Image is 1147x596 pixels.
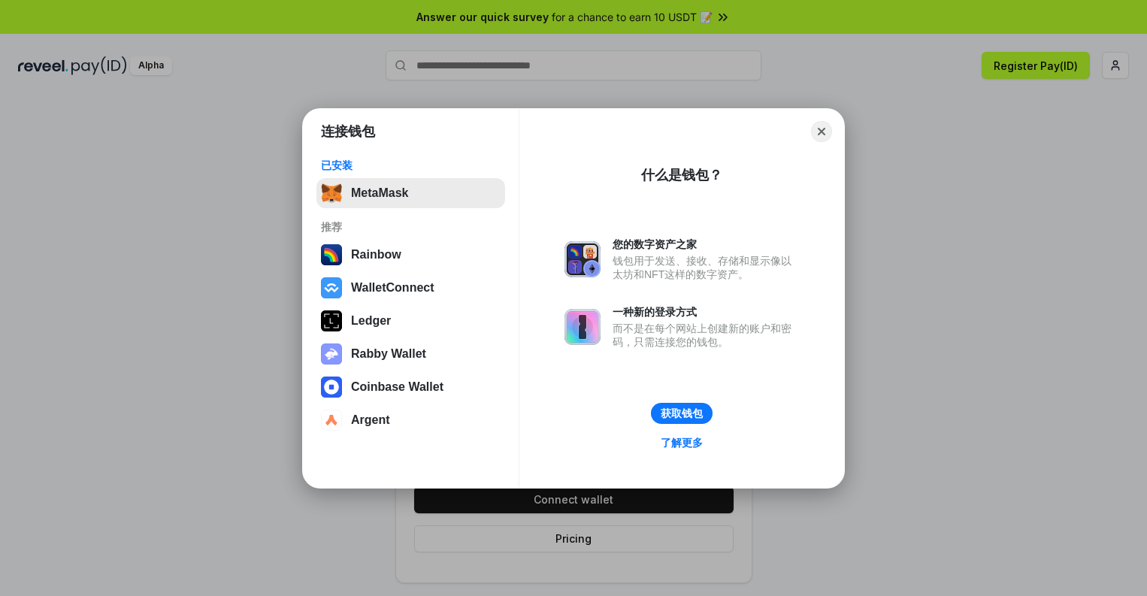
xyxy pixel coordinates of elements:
button: Coinbase Wallet [316,372,505,402]
img: svg+xml,%3Csvg%20xmlns%3D%22http%3A%2F%2Fwww.w3.org%2F2000%2Fsvg%22%20fill%3D%22none%22%20viewBox... [564,241,601,277]
div: 而不是在每个网站上创建新的账户和密码，只需连接您的钱包。 [613,322,799,349]
div: Rabby Wallet [351,347,426,361]
button: Ledger [316,306,505,336]
div: 已安装 [321,159,501,172]
img: svg+xml,%3Csvg%20width%3D%2228%22%20height%3D%2228%22%20viewBox%3D%220%200%2028%2028%22%20fill%3D... [321,377,342,398]
div: 钱包用于发送、接收、存储和显示像以太坊和NFT这样的数字资产。 [613,254,799,281]
img: svg+xml,%3Csvg%20width%3D%22120%22%20height%3D%22120%22%20viewBox%3D%220%200%20120%20120%22%20fil... [321,244,342,265]
div: 获取钱包 [661,407,703,420]
div: MetaMask [351,186,408,200]
img: svg+xml,%3Csvg%20fill%3D%22none%22%20height%3D%2233%22%20viewBox%3D%220%200%2035%2033%22%20width%... [321,183,342,204]
button: Argent [316,405,505,435]
button: Rainbow [316,240,505,270]
img: svg+xml,%3Csvg%20xmlns%3D%22http%3A%2F%2Fwww.w3.org%2F2000%2Fsvg%22%20fill%3D%22none%22%20viewBox... [321,343,342,365]
button: Rabby Wallet [316,339,505,369]
button: Close [811,121,832,142]
div: Argent [351,413,390,427]
button: WalletConnect [316,273,505,303]
div: 了解更多 [661,436,703,449]
img: svg+xml,%3Csvg%20xmlns%3D%22http%3A%2F%2Fwww.w3.org%2F2000%2Fsvg%22%20width%3D%2228%22%20height%3... [321,310,342,331]
img: svg+xml,%3Csvg%20width%3D%2228%22%20height%3D%2228%22%20viewBox%3D%220%200%2028%2028%22%20fill%3D... [321,410,342,431]
div: 什么是钱包？ [641,166,722,184]
div: Rainbow [351,248,401,262]
div: WalletConnect [351,281,434,295]
div: 您的数字资产之家 [613,237,799,251]
button: MetaMask [316,178,505,208]
button: 获取钱包 [651,403,713,424]
div: 一种新的登录方式 [613,305,799,319]
div: Ledger [351,314,391,328]
div: Coinbase Wallet [351,380,443,394]
img: svg+xml,%3Csvg%20width%3D%2228%22%20height%3D%2228%22%20viewBox%3D%220%200%2028%2028%22%20fill%3D... [321,277,342,298]
a: 了解更多 [652,433,712,452]
img: svg+xml,%3Csvg%20xmlns%3D%22http%3A%2F%2Fwww.w3.org%2F2000%2Fsvg%22%20fill%3D%22none%22%20viewBox... [564,309,601,345]
h1: 连接钱包 [321,123,375,141]
div: 推荐 [321,220,501,234]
